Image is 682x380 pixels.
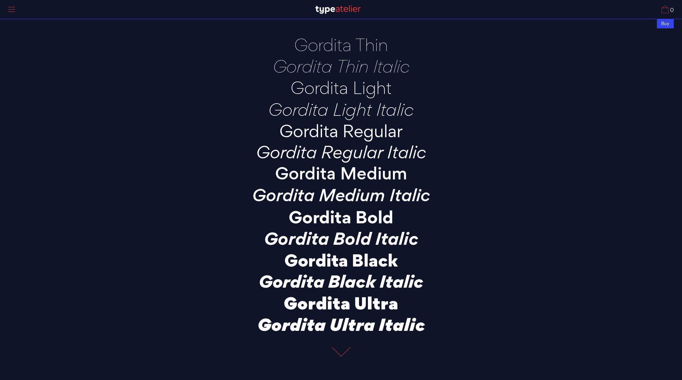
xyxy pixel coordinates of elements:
[226,122,457,140] p: Gordita Regular
[226,251,457,269] p: Gordita Black
[226,208,457,226] p: Gordita Bold
[226,272,457,290] p: Gordita Black Italic
[226,79,457,97] p: Gordita Light
[226,100,457,118] p: Gordita Light Italic
[669,8,674,13] span: 0
[315,5,361,14] img: TA_Logo.svg
[226,315,457,333] p: Gordita Ultra Italic
[226,186,457,204] p: Gordita Medium Italic
[662,6,669,13] img: Cart_Icon.svg
[226,57,457,75] p: Gordita Thin Italic
[657,19,674,28] div: Buy
[226,165,457,183] p: Gordita Medium
[226,229,457,247] p: Gordita Bold Italic
[226,36,457,54] p: Gordita Thin
[226,143,457,161] p: Gordita Regular Italic
[226,294,457,312] p: Gordita Ultra
[662,6,674,13] a: 0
